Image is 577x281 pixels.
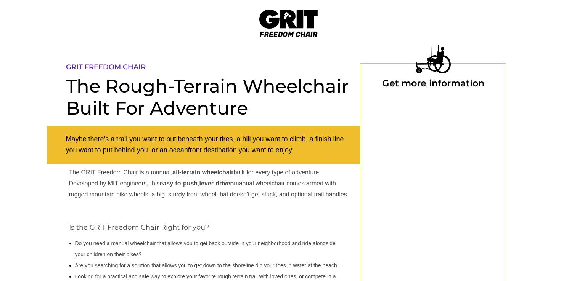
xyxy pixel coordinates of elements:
span: The Rough-Terrain Wheelchair Built For Adventure [66,75,349,119]
span: Is the GRIT Freedom Chair Right for you? [69,223,209,232]
span: The GRIT Freedom Chair is a manual, built for every type of adventure. Developed by MIT engineers... [69,169,349,198]
strong: all-terrain wheelchair [172,169,233,176]
strong: easy-to-push [160,180,198,187]
strong: lever-driven [199,180,234,187]
span: Are you searching for a solution that allows you to get down to the shoreline dip your toes in wa... [75,262,337,268]
span: Maybe there’s a trail you want to put beneath your tires, a hill you want to climb, a finish line... [66,135,344,154]
span: GRIT FREEDOM CHAIR [66,63,146,71]
span: Get more information [382,78,484,89]
span: Do you need a manual wheelchair that allows you to get back outside in your neighborhood and ride... [75,240,336,257]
